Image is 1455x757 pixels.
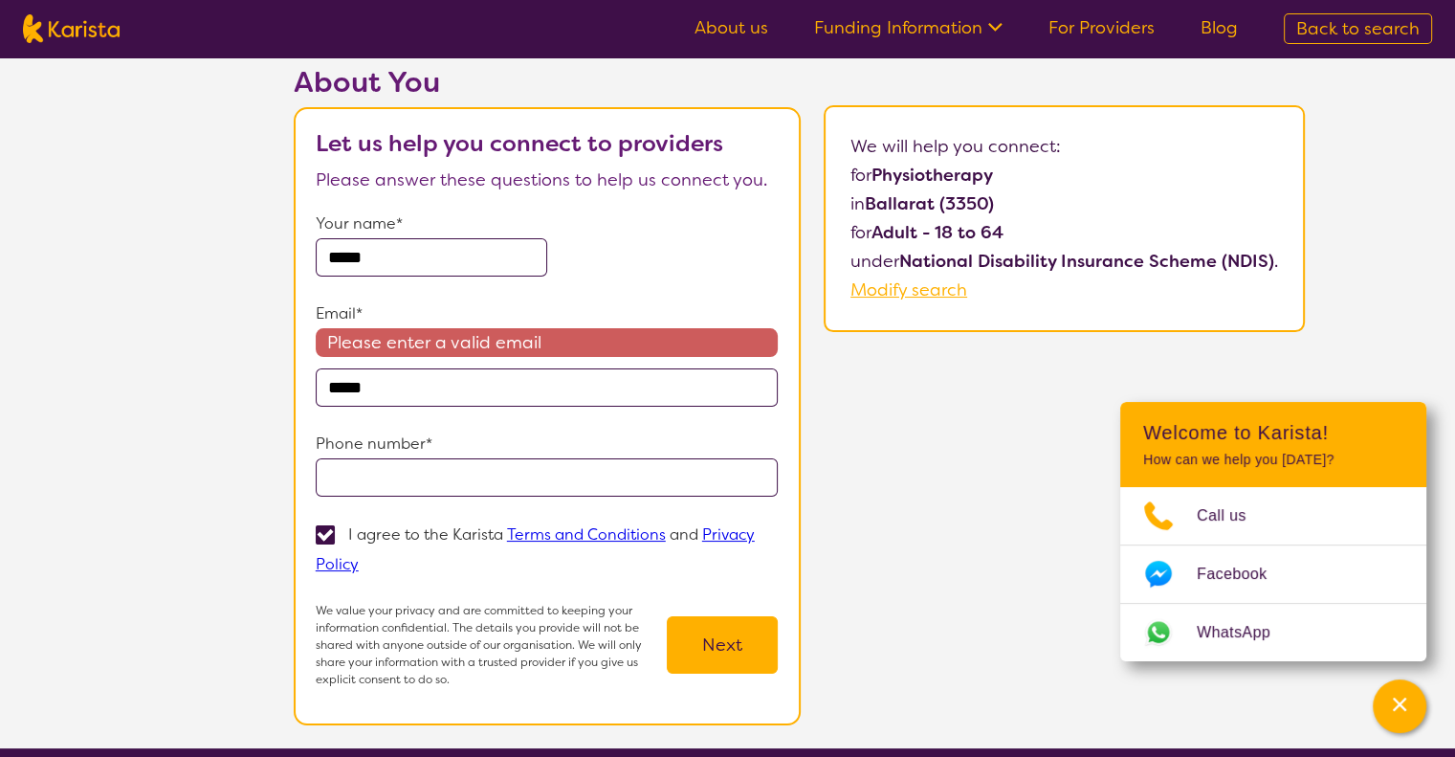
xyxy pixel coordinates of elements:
[1201,16,1238,39] a: Blog
[1197,560,1290,589] span: Facebook
[850,247,1278,276] p: under .
[1048,16,1155,39] a: For Providers
[871,221,1003,244] b: Adult - 18 to 64
[316,210,779,238] p: Your name*
[694,16,768,39] a: About us
[850,278,967,301] a: Modify search
[850,189,1278,218] p: in
[899,250,1274,273] b: National Disability Insurance Scheme (NDIS)
[316,166,779,194] p: Please answer these questions to help us connect you.
[1120,487,1426,661] ul: Choose channel
[1197,501,1269,530] span: Call us
[1120,604,1426,661] a: Web link opens in a new tab.
[23,14,120,43] img: Karista logo
[865,192,994,215] b: Ballarat (3350)
[316,300,779,328] p: Email*
[1370,677,1429,736] iframe: Chat Window
[316,524,755,574] p: I agree to the Karista and
[1120,402,1426,661] div: Channel Menu
[294,65,801,100] h2: About You
[1296,17,1420,40] span: Back to search
[667,616,778,674] button: Next
[316,602,668,688] p: We value your privacy and are committed to keeping your information confidential. The details you...
[850,218,1278,247] p: for
[316,430,779,458] p: Phone number*
[316,128,723,159] b: Let us help you connect to providers
[1143,421,1403,444] h2: Welcome to Karista!
[316,328,779,357] span: Please enter a valid email
[1197,618,1293,647] span: WhatsApp
[507,524,666,545] a: Terms and Conditions
[1284,13,1432,44] a: Back to search
[1143,452,1403,468] p: How can we help you [DATE]?
[850,161,1278,189] p: for
[316,524,755,574] a: Privacy Policy
[871,164,993,187] b: Physiotherapy
[814,16,1003,39] a: Funding Information
[850,132,1278,161] p: We will help you connect:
